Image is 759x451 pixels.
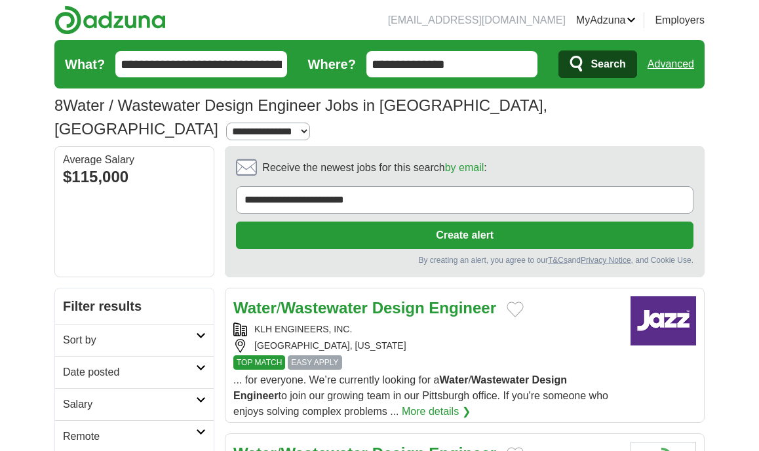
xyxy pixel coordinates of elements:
strong: Engineer [233,390,278,401]
h2: Sort by [63,332,196,348]
h2: Date posted [63,364,196,380]
strong: Wastewater [471,374,529,385]
div: Average Salary [63,155,206,165]
a: Date posted [55,356,214,388]
h2: Salary [63,397,196,412]
div: [GEOGRAPHIC_DATA], [US_STATE] [233,339,620,353]
strong: Engineer [429,299,496,317]
img: Adzuna logo [54,5,166,35]
div: By creating an alert, you agree to our and , and Cookie Use. [236,254,693,266]
a: T&Cs [548,256,568,265]
a: Water/Wastewater Design Engineer [233,299,496,317]
strong: Water [233,299,277,317]
strong: Design [372,299,425,317]
a: by email [445,162,484,173]
a: Privacy Notice [581,256,631,265]
span: ... for everyone. We’re currently looking for a / to join our growing team in our Pittsburgh offi... [233,374,608,417]
a: Sort by [55,324,214,356]
h2: Remote [63,429,196,444]
span: TOP MATCH [233,355,285,370]
h1: Water / Wastewater Design Engineer Jobs in [GEOGRAPHIC_DATA], [GEOGRAPHIC_DATA] [54,96,547,138]
a: Employers [655,12,705,28]
strong: Design [532,374,567,385]
h2: Filter results [55,288,214,324]
a: Salary [55,388,214,420]
span: Receive the newest jobs for this search : [262,160,486,176]
div: $115,000 [63,165,206,189]
a: Advanced [648,51,694,77]
li: [EMAIL_ADDRESS][DOMAIN_NAME] [388,12,566,28]
div: KLH ENGINEERS, INC. [233,323,620,336]
a: More details ❯ [402,404,471,420]
strong: Wastewater [281,299,368,317]
span: EASY APPLY [288,355,341,370]
a: MyAdzuna [576,12,636,28]
button: Search [558,50,636,78]
img: Company logo [631,296,696,345]
label: What? [65,54,105,74]
label: Where? [308,54,356,74]
button: Add to favorite jobs [507,302,524,317]
span: 8 [54,94,63,117]
button: Create alert [236,222,693,249]
strong: Water [440,374,469,385]
span: Search [591,51,625,77]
